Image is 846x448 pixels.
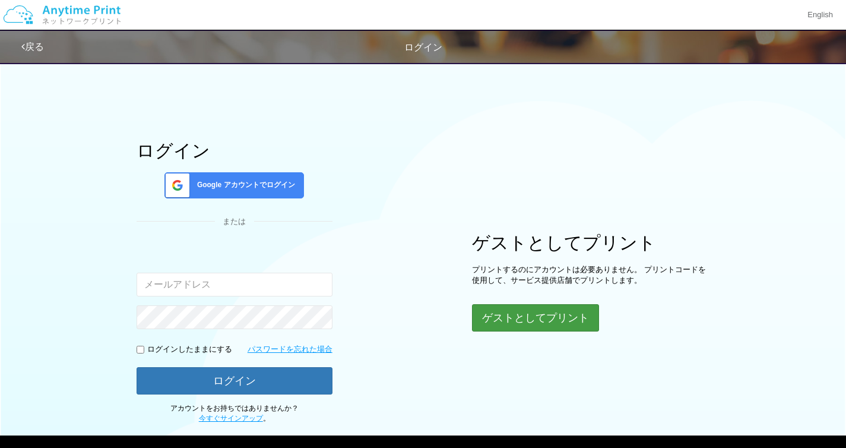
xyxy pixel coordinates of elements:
[147,344,232,355] p: ログインしたままにする
[199,414,270,422] span: 。
[472,264,709,286] p: プリントするのにアカウントは必要ありません。 プリントコードを使用して、サービス提供店舗でプリントします。
[199,414,263,422] a: 今すぐサインアップ
[137,216,332,228] div: または
[21,42,44,52] a: 戻る
[137,403,332,424] p: アカウントをお持ちではありませんか？
[192,180,295,190] span: Google アカウントでログイン
[137,141,332,160] h1: ログイン
[472,304,599,332] button: ゲストとしてプリント
[248,344,332,355] a: パスワードを忘れた場合
[472,233,709,253] h1: ゲストとしてプリント
[137,273,332,296] input: メールアドレス
[404,42,442,52] span: ログイン
[137,367,332,395] button: ログイン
